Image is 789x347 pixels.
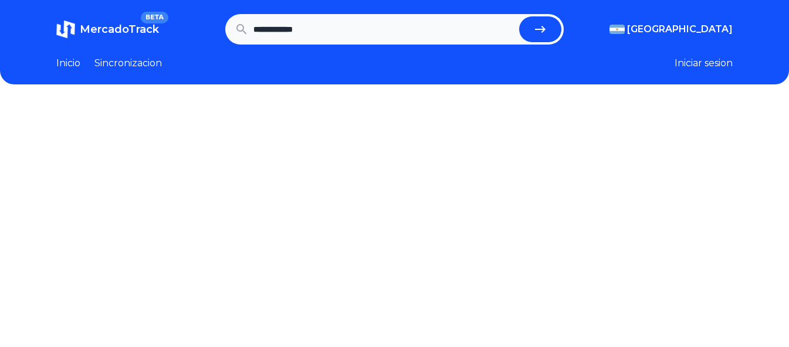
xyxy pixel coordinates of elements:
button: [GEOGRAPHIC_DATA] [609,22,733,36]
button: Iniciar sesion [675,56,733,70]
a: MercadoTrackBETA [56,20,159,39]
a: Inicio [56,56,80,70]
img: Argentina [609,25,625,34]
span: [GEOGRAPHIC_DATA] [627,22,733,36]
span: MercadoTrack [80,23,159,36]
img: MercadoTrack [56,20,75,39]
span: BETA [141,12,168,23]
a: Sincronizacion [94,56,162,70]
